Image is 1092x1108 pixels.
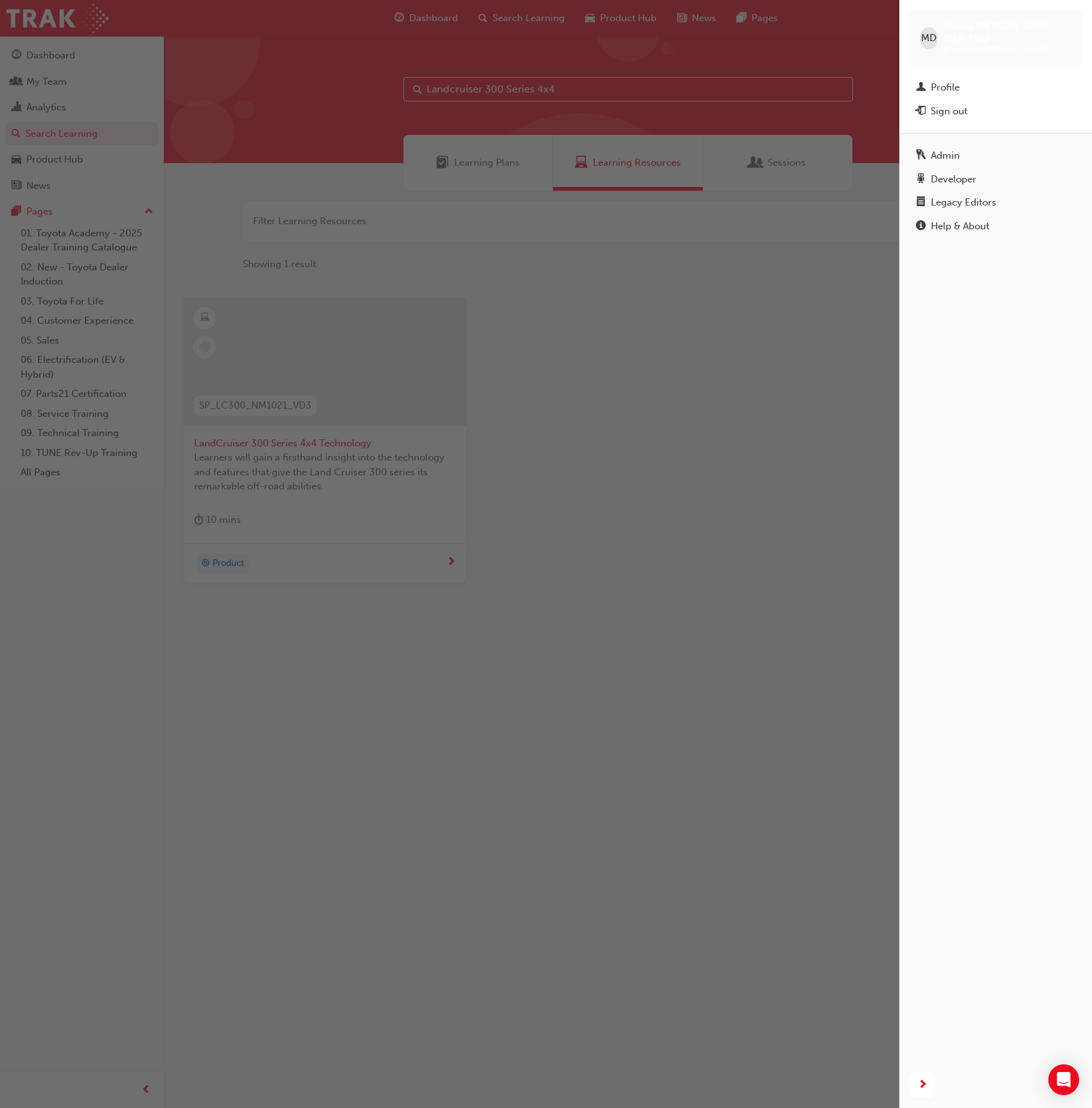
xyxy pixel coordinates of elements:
[943,21,1071,44] span: Menno [PERSON_NAME] (Blue Flag)
[918,1077,928,1093] span: next-icon
[910,191,1082,215] a: Legacy Editors
[910,100,1082,123] button: Sign out
[916,174,926,186] span: robot-icon
[916,106,926,118] span: exit-icon
[921,31,937,46] span: MD
[931,172,976,187] div: Developer
[931,195,996,210] div: Legacy Editors
[1048,1064,1079,1095] div: Open Intercom Messenger
[931,219,989,234] div: Help & About
[910,144,1082,168] a: Admin
[916,221,926,233] span: info-icon
[943,44,1050,55] span: bf.menno.[PERSON_NAME]
[916,150,926,162] span: keys-icon
[910,168,1082,191] a: Developer
[910,76,1082,100] a: Profile
[931,104,967,119] div: Sign out
[931,148,960,163] div: Admin
[916,197,926,209] span: notepad-icon
[916,82,926,94] span: man-icon
[931,80,960,95] div: Profile
[910,215,1082,238] a: Help & About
